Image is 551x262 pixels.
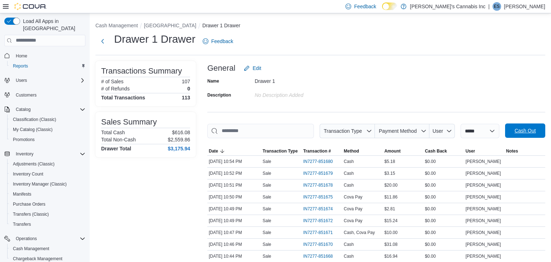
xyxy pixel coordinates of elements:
a: Transfers (Classic) [10,210,52,219]
button: IN7277-851671 [303,228,340,237]
span: Cash [344,253,354,259]
img: Cova [14,3,47,10]
span: $11.86 [384,194,397,200]
button: Cash Out [505,123,545,138]
span: My Catalog (Classic) [10,125,85,134]
button: Cash Back [424,147,464,155]
span: Cash Management [10,244,85,253]
h4: $3,175.94 [168,146,190,151]
span: Transaction Type [263,148,298,154]
p: 0 [187,86,190,92]
button: Method [342,147,383,155]
div: Drawer 1 [255,75,351,84]
span: Classification (Classic) [13,117,56,122]
button: Purchase Orders [7,199,88,209]
button: Users [13,76,30,85]
span: Transaction # [303,148,331,154]
a: Inventory Manager (Classic) [10,180,70,188]
div: [DATE] 10:52 PM [207,169,261,178]
div: [DATE] 10:49 PM [207,205,261,213]
span: Feedback [211,38,233,45]
span: Feedback [354,3,376,10]
span: Operations [13,234,85,243]
span: Cash [344,170,354,176]
span: IN7277-851679 [303,170,333,176]
span: Cova Pay [344,218,362,224]
span: Transfers [13,221,31,227]
h4: 113 [182,95,190,100]
button: Transfers (Classic) [7,209,88,219]
button: Drawer 1 Drawer [202,23,240,28]
span: Load All Apps in [GEOGRAPHIC_DATA] [20,18,85,32]
a: Feedback [200,34,236,48]
label: Description [207,92,231,98]
button: IN7277-851675 [303,193,340,201]
p: [PERSON_NAME]'s Cannabis Inc [410,2,485,11]
span: IN7277-851672 [303,218,333,224]
button: Cash Management [95,23,138,28]
span: IN7277-851671 [303,230,333,235]
span: [PERSON_NAME] [466,170,501,176]
h4: Drawer Total [101,146,131,151]
button: Adjustments (Classic) [7,159,88,169]
button: Next [95,34,110,48]
button: Date [207,147,261,155]
h6: Total Non-Cash [101,137,136,142]
span: Cash, Cova Pay [344,230,375,235]
span: Classification (Classic) [10,115,85,124]
span: My Catalog (Classic) [13,127,53,132]
button: Catalog [13,105,33,114]
div: $0.00 [424,157,464,166]
span: IN7277-851668 [303,253,333,259]
a: Cash Management [10,244,52,253]
a: Adjustments (Classic) [10,160,57,168]
span: $20.00 [384,182,397,188]
span: IN7277-851680 [303,159,333,164]
button: Inventory Manager (Classic) [7,179,88,189]
button: Inventory [1,149,88,159]
button: Payment Method [375,124,429,138]
span: [PERSON_NAME] [466,206,501,212]
span: Promotions [13,137,35,142]
span: IN7277-851675 [303,194,333,200]
span: Notes [506,148,518,154]
span: Adjustments (Classic) [13,161,55,167]
button: Promotions [7,135,88,145]
a: Reports [10,62,31,70]
span: Chargeback Management [13,256,62,262]
button: Inventory [13,150,36,158]
button: IN7277-851678 [303,181,340,190]
p: Sale [263,242,271,247]
span: [PERSON_NAME] [466,182,501,188]
span: Home [13,51,85,60]
div: [DATE] 10:46 PM [207,240,261,249]
span: [PERSON_NAME] [466,242,501,247]
span: Reports [13,63,28,69]
span: Amount [384,148,400,154]
span: Cash [344,182,354,188]
button: IN7277-851679 [303,169,340,178]
p: [PERSON_NAME] [504,2,545,11]
p: $616.08 [172,130,190,135]
button: Transaction Type [320,124,375,138]
h6: Total Cash [101,130,125,135]
button: Classification (Classic) [7,114,88,125]
button: IN7277-851670 [303,240,340,249]
div: Erica Smith [493,2,501,11]
span: Cash Management [13,246,49,252]
p: Sale [263,206,271,212]
span: Purchase Orders [13,201,46,207]
span: Cash Back [425,148,447,154]
a: Purchase Orders [10,200,48,209]
h6: # of Refunds [101,86,129,92]
button: Operations [1,234,88,244]
a: Home [13,52,30,60]
p: Sale [263,253,271,259]
span: Adjustments (Classic) [10,160,85,168]
button: Home [1,51,88,61]
span: Inventory [16,151,33,157]
h6: # of Sales [101,79,123,84]
div: No Description added [255,89,351,98]
p: Sale [263,170,271,176]
input: Dark Mode [382,3,397,10]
